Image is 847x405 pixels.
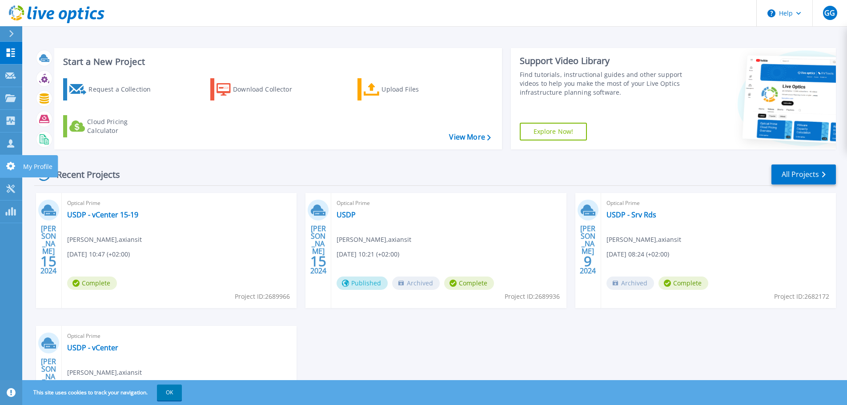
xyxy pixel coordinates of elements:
[824,9,835,16] span: GG
[67,249,130,259] span: [DATE] 10:47 (+02:00)
[337,249,399,259] span: [DATE] 10:21 (+02:00)
[310,257,326,265] span: 15
[63,78,162,100] a: Request a Collection
[337,198,561,208] span: Optical Prime
[34,164,132,185] div: Recent Projects
[67,368,142,377] span: [PERSON_NAME] , axiansit
[774,292,829,301] span: Project ID: 2682172
[520,70,686,97] div: Find tutorials, instructional guides and other support videos to help you make the most of your L...
[606,210,656,219] a: USDP - Srv Rds
[606,235,681,245] span: [PERSON_NAME] , axiansit
[606,249,669,259] span: [DATE] 08:24 (+02:00)
[310,233,327,266] div: [PERSON_NAME] 2024
[40,233,57,266] div: [PERSON_NAME] 2024
[157,385,182,401] button: OK
[337,210,356,219] a: USDP
[606,277,654,290] span: Archived
[337,277,388,290] span: Published
[579,233,596,266] div: [PERSON_NAME] 2024
[63,115,162,137] a: Cloud Pricing Calculator
[233,80,304,98] div: Download Collector
[235,292,290,301] span: Project ID: 2689966
[24,385,182,401] span: This site uses cookies to track your navigation.
[67,331,291,341] span: Optical Prime
[67,235,142,245] span: [PERSON_NAME] , axiansit
[520,123,587,140] a: Explore Now!
[23,155,52,178] p: My Profile
[449,133,490,141] a: View More
[67,210,138,219] a: USDP - vCenter 15-19
[381,80,453,98] div: Upload Files
[40,366,57,399] div: [PERSON_NAME] 2024
[444,277,494,290] span: Complete
[658,277,708,290] span: Complete
[67,277,117,290] span: Complete
[392,277,440,290] span: Archived
[210,78,309,100] a: Download Collector
[40,257,56,265] span: 15
[520,55,686,67] div: Support Video Library
[584,257,592,265] span: 9
[337,235,411,245] span: [PERSON_NAME] , axiansit
[771,164,836,184] a: All Projects
[505,292,560,301] span: Project ID: 2689936
[67,198,291,208] span: Optical Prime
[88,80,160,98] div: Request a Collection
[63,57,490,67] h3: Start a New Project
[67,343,118,352] a: USDP - vCenter
[606,198,831,208] span: Optical Prime
[87,117,158,135] div: Cloud Pricing Calculator
[357,78,457,100] a: Upload Files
